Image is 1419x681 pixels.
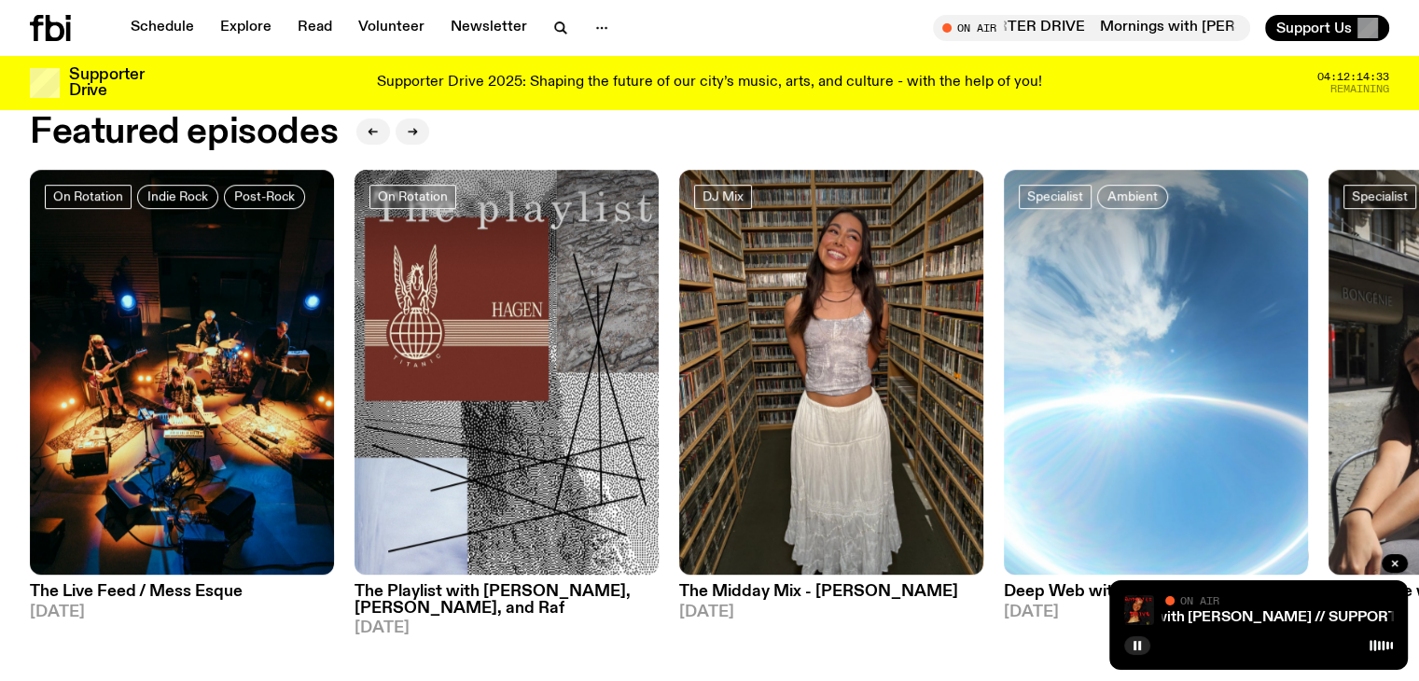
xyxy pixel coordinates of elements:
span: Ambient [1107,189,1158,203]
span: [DATE] [30,605,334,620]
a: DJ Mix [694,185,752,209]
a: Schedule [119,15,205,41]
span: [DATE] [355,620,659,636]
span: 04:12:14:33 [1317,72,1389,82]
a: Indie Rock [137,185,218,209]
span: DJ Mix [703,189,744,203]
a: Read [286,15,343,41]
span: [DATE] [679,605,983,620]
a: On Rotation [369,185,456,209]
span: Remaining [1330,84,1389,94]
a: Explore [209,15,283,41]
a: Deep Web with [PERSON_NAME][DATE] [1004,575,1308,619]
span: On Rotation [378,189,448,203]
a: The Live Feed / Mess Esque[DATE] [30,575,334,619]
span: Support Us [1276,20,1352,36]
h3: The Midday Mix - [PERSON_NAME] [679,584,983,600]
a: Volunteer [347,15,436,41]
a: Specialist [1019,185,1092,209]
span: On Air [1180,594,1219,606]
a: Specialist [1343,185,1416,209]
h3: The Live Feed / Mess Esque [30,584,334,600]
span: Specialist [1352,189,1408,203]
h3: The Playlist with [PERSON_NAME], [PERSON_NAME], and Raf [355,584,659,616]
p: Supporter Drive 2025: Shaping the future of our city’s music, arts, and culture - with the help o... [377,75,1042,91]
a: The Midday Mix - [PERSON_NAME][DATE] [679,575,983,619]
a: On Rotation [45,185,132,209]
span: Indie Rock [147,189,208,203]
span: On Rotation [53,189,123,203]
span: [DATE] [1004,605,1308,620]
h2: Featured episodes [30,116,338,149]
span: Post-Rock [234,189,295,203]
a: Post-Rock [224,185,305,209]
button: Support Us [1265,15,1389,41]
h3: Supporter Drive [69,67,144,99]
button: On AirMornings with [PERSON_NAME] // SUPPORTER DRIVEMornings with [PERSON_NAME] // SUPPORTER DRIVE [933,15,1250,41]
a: The Playlist with [PERSON_NAME], [PERSON_NAME], and Raf[DATE] [355,575,659,635]
a: Newsletter [439,15,538,41]
span: Specialist [1027,189,1083,203]
a: Ambient [1097,185,1168,209]
h3: Deep Web with [PERSON_NAME] [1004,584,1308,600]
